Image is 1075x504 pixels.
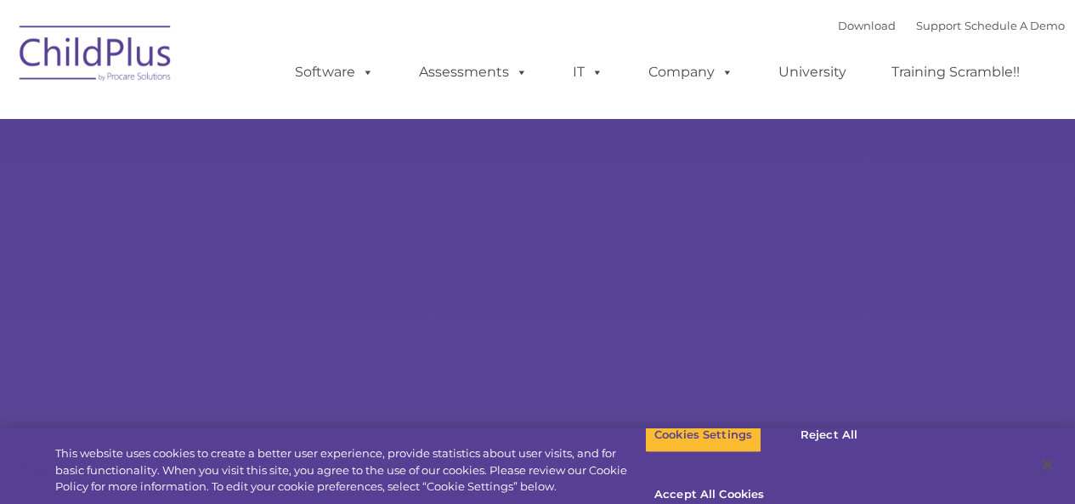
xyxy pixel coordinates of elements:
a: Support [916,19,961,32]
button: Reject All [776,417,882,453]
button: Close [1029,446,1067,484]
a: IT [556,55,620,89]
a: Assessments [402,55,545,89]
font: | [838,19,1065,32]
a: Training Scramble!! [874,55,1037,89]
button: Cookies Settings [645,417,761,453]
a: Software [278,55,391,89]
img: ChildPlus by Procare Solutions [11,14,181,99]
a: Schedule A Demo [965,19,1065,32]
a: University [761,55,863,89]
a: Download [838,19,896,32]
a: Company [631,55,750,89]
div: This website uses cookies to create a better user experience, provide statistics about user visit... [55,445,645,496]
